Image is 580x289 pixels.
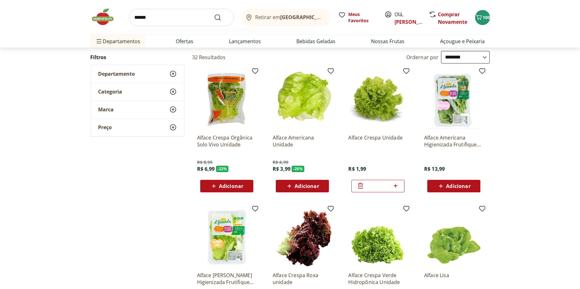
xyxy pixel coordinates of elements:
span: R$ 13,99 [424,165,445,172]
span: 100 [483,14,490,20]
span: Adicionar [219,184,243,189]
span: Departamento [98,71,135,77]
a: Açougue e Peixaria [440,38,485,45]
a: Lançamentos [229,38,261,45]
img: Alface Americana Unidade [273,70,332,129]
h2: 32 Resultados [192,54,226,61]
button: Adicionar [427,180,480,192]
a: Bebidas Geladas [296,38,335,45]
a: Alface Crespa Orgânica Solo Vivo Unidade [197,134,256,148]
span: Adicionar [295,184,319,189]
a: Alface Crespa Roxa unidade [273,272,332,286]
button: Carrinho [475,10,490,25]
img: Hortifruti [90,8,121,26]
button: Adicionar [276,180,329,192]
span: Departamentos [95,34,140,49]
button: Marca [91,101,184,118]
img: Alface Lisa [424,207,483,267]
button: Adicionar [200,180,253,192]
span: - 20 % [292,166,304,172]
a: Nossas Frutas [371,38,404,45]
span: - 22 % [216,166,229,172]
span: Olá, [394,11,422,26]
a: Alface Crespa Unidade [348,134,408,148]
h2: Filtros [90,51,185,63]
img: Alface Americana Higienizada Frutifique 160G [424,70,483,129]
span: Marca [98,106,114,113]
button: Departamento [91,65,184,83]
a: Alface Americana Unidade [273,134,332,148]
button: Menu [95,34,103,49]
label: Ordernar por [406,54,439,61]
a: Alface Lisa [424,272,483,286]
button: Submit Search [214,14,229,21]
span: R$ 4,99 [273,159,288,165]
span: Adicionar [446,184,470,189]
span: R$ 6,99 [197,165,215,172]
span: R$ 3,99 [273,165,290,172]
button: Categoria [91,83,184,100]
a: Ofertas [176,38,193,45]
img: Alface Crespa Unidade [348,70,408,129]
img: Alface Crespa Orgânica Solo Vivo Unidade [197,70,256,129]
button: Retirar em[GEOGRAPHIC_DATA]/[GEOGRAPHIC_DATA] [241,9,331,26]
a: [PERSON_NAME] [394,18,435,25]
button: Preço [91,119,184,136]
a: Alface Americana Higienizada Frutifique 160G [424,134,483,148]
span: Preço [98,124,112,130]
input: search [129,9,234,26]
img: Alface Crespa Verde Hidropônica Unidade [348,207,408,267]
a: Alface Crespa Verde Hidropônica Unidade [348,272,408,286]
span: Meus Favoritos [348,11,377,24]
a: Meus Favoritos [338,11,377,24]
img: Alface Crespa Roxa unidade [273,207,332,267]
img: Alface Lisa Higienizada Frutifique 140g [197,207,256,267]
span: Retirar em [255,14,324,20]
span: R$ 8,99 [197,159,213,165]
a: Comprar Novamente [438,11,467,25]
b: [GEOGRAPHIC_DATA]/[GEOGRAPHIC_DATA] [280,14,385,21]
a: Alface [PERSON_NAME] Higienizada Frutifique 140g [197,272,256,286]
span: Categoria [98,89,122,95]
span: R$ 1,99 [348,165,366,172]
